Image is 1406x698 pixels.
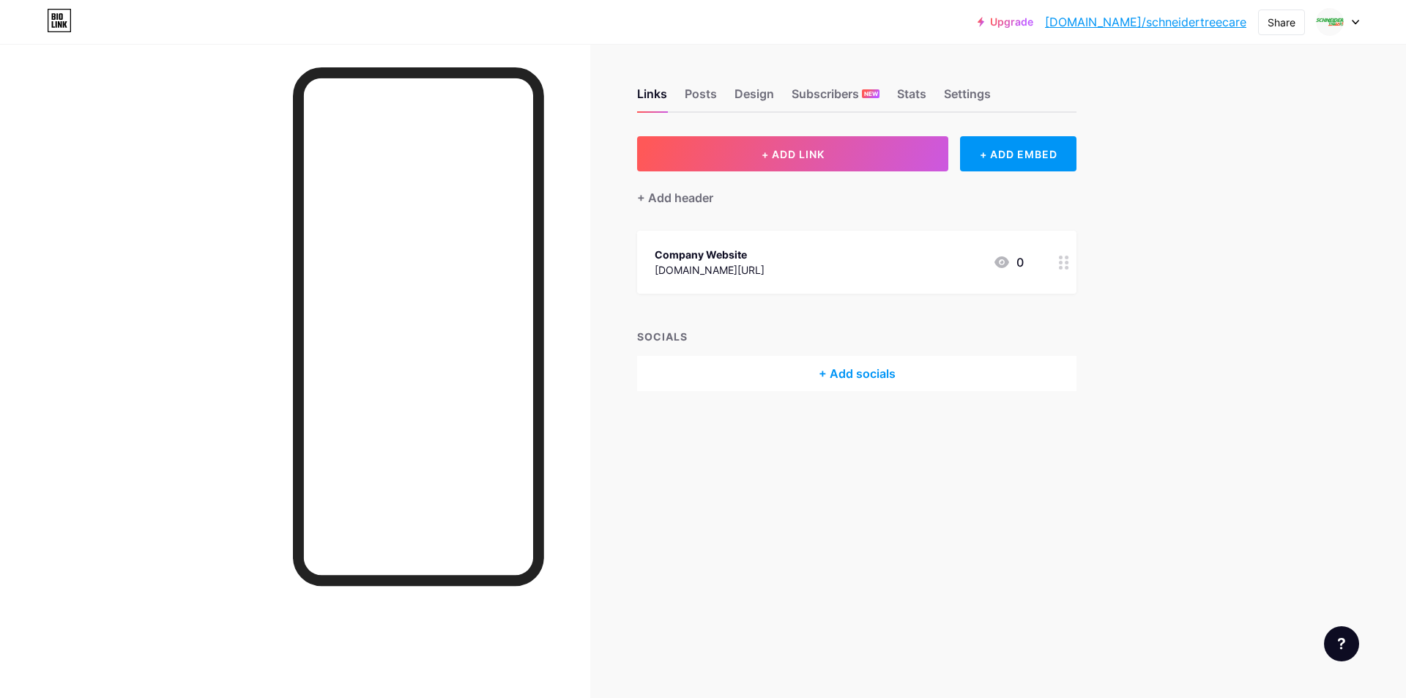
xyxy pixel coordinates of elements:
[960,136,1076,171] div: + ADD EMBED
[685,85,717,111] div: Posts
[864,89,878,98] span: NEW
[762,148,825,160] span: + ADD LINK
[897,85,926,111] div: Stats
[792,85,879,111] div: Subscribers
[637,85,667,111] div: Links
[978,16,1033,28] a: Upgrade
[655,247,765,262] div: Company Website
[655,262,765,278] div: [DOMAIN_NAME][URL]
[1316,8,1344,36] img: schneidertreecare
[944,85,991,111] div: Settings
[637,136,948,171] button: + ADD LINK
[637,189,713,207] div: + Add header
[1268,15,1295,30] div: Share
[734,85,774,111] div: Design
[637,356,1076,391] div: + Add socials
[637,329,1076,344] div: SOCIALS
[993,253,1024,271] div: 0
[1045,13,1246,31] a: [DOMAIN_NAME]/schneidertreecare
